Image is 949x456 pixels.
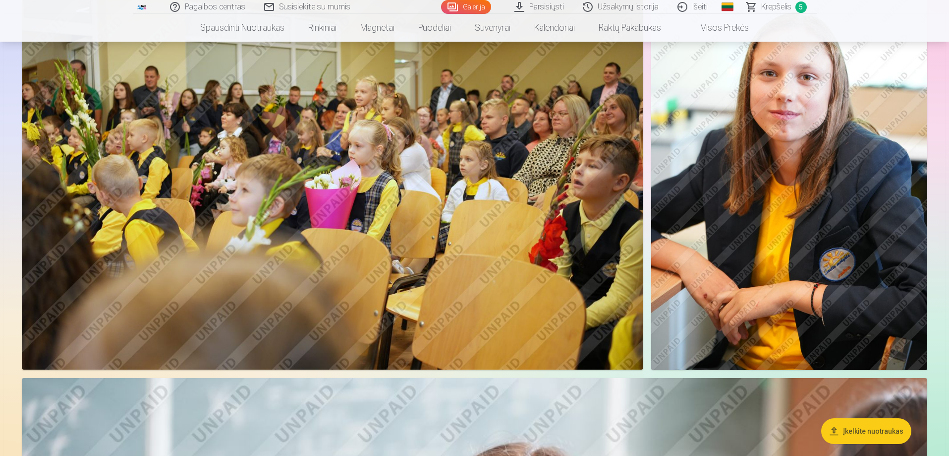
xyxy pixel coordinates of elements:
[406,14,463,42] a: Puodeliai
[463,14,522,42] a: Suvenyrai
[522,14,587,42] a: Kalendoriai
[188,14,296,42] a: Spausdinti nuotraukas
[587,14,673,42] a: Raktų pakabukas
[673,14,761,42] a: Visos prekės
[296,14,348,42] a: Rinkiniai
[348,14,406,42] a: Magnetai
[821,418,911,444] button: Įkelkite nuotraukas
[137,4,148,10] img: /fa2
[761,1,791,13] span: Krepšelis
[795,1,807,13] span: 5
